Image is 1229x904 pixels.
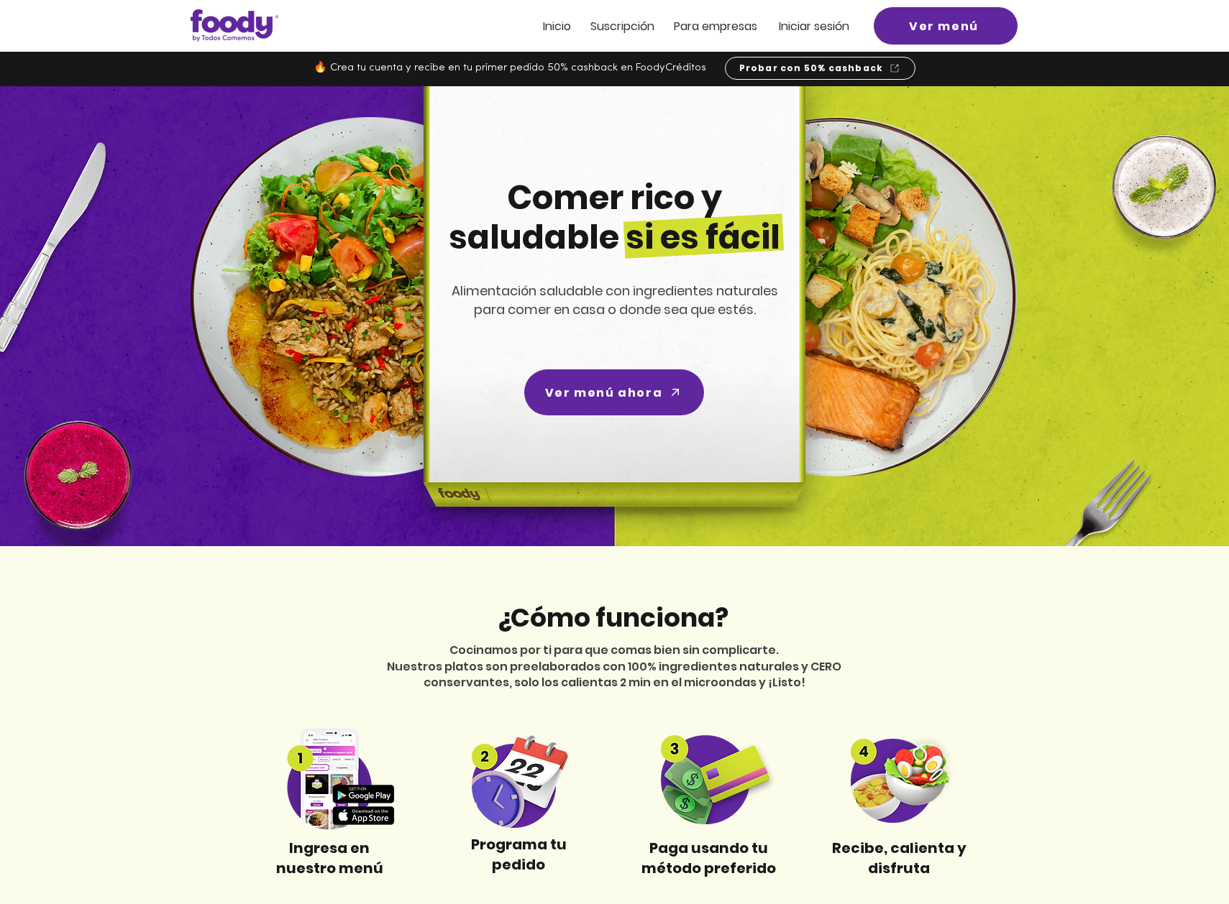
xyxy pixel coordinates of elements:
[779,18,849,34] span: Iniciar sesión
[641,838,776,878] span: Paga usando tu método preferido
[1146,821,1215,890] iframe: Messagebird Livechat Widget
[449,642,779,658] span: Cocinamos por ti para que comas bien sin complicarte.
[449,175,780,260] span: Comer rico y saludable si es fácil
[909,17,979,35] span: Ver menú
[383,86,841,546] img: headline-center-compress.png
[590,18,654,34] span: Suscripción
[779,20,849,32] a: Iniciar sesión
[191,117,550,476] img: left-dish-compress.png
[524,369,704,415] a: Ver menú ahora
[314,63,706,73] span: 🔥 Crea tu cuenta y recibe en tu primer pedido 50% cashback en FoodyCréditos
[674,18,687,34] span: Pa
[191,9,278,42] img: Logo_Foody V2.0.0 (3).png
[543,20,571,32] a: Inicio
[725,57,915,80] a: Probar con 50% cashback
[874,7,1018,45] a: Ver menú
[739,62,884,75] span: Probar con 50% cashback
[832,734,967,823] img: Step 4 compress.png
[687,18,757,34] span: ra empresas
[387,658,841,691] span: Nuestros platos son preelaborados con 100% ingredientes naturales y CERO conservantes, solo los c...
[262,729,397,830] img: Step 1 compress.png
[642,734,777,824] img: Step3 compress.png
[471,834,567,875] span: Programa tu pedido
[590,20,654,32] a: Suscripción
[832,838,967,878] span: Recibe, calienta y disfruta
[452,282,778,318] span: Alimentación saludable con ingredientes naturales para comer en casa o donde sea que estés.
[543,18,571,34] span: Inicio
[452,730,586,828] img: Step 2 compress.png
[497,599,728,636] span: ¿Cómo funciona?
[545,384,662,402] span: Ver menú ahora
[276,838,383,878] span: Ingresa en nuestro menú
[674,20,757,32] a: Para empresas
